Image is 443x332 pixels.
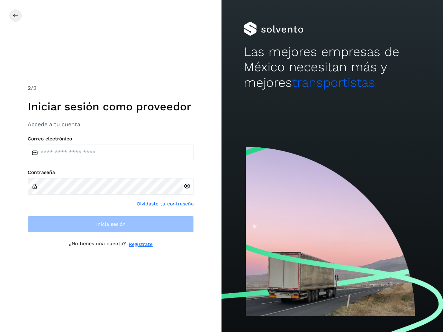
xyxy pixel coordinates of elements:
span: Inicia sesión [96,222,126,227]
h3: Accede a tu cuenta [28,121,194,128]
span: transportistas [292,75,375,90]
h2: Las mejores empresas de México necesitan más y mejores [244,44,421,90]
label: Correo electrónico [28,136,194,142]
span: 2 [28,85,31,91]
h1: Iniciar sesión como proveedor [28,100,194,113]
button: Inicia sesión [28,216,194,232]
p: ¿No tienes una cuenta? [69,241,126,248]
a: Olvidaste tu contraseña [137,200,194,207]
div: /2 [28,84,194,92]
a: Regístrate [129,241,153,248]
label: Contraseña [28,169,194,175]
